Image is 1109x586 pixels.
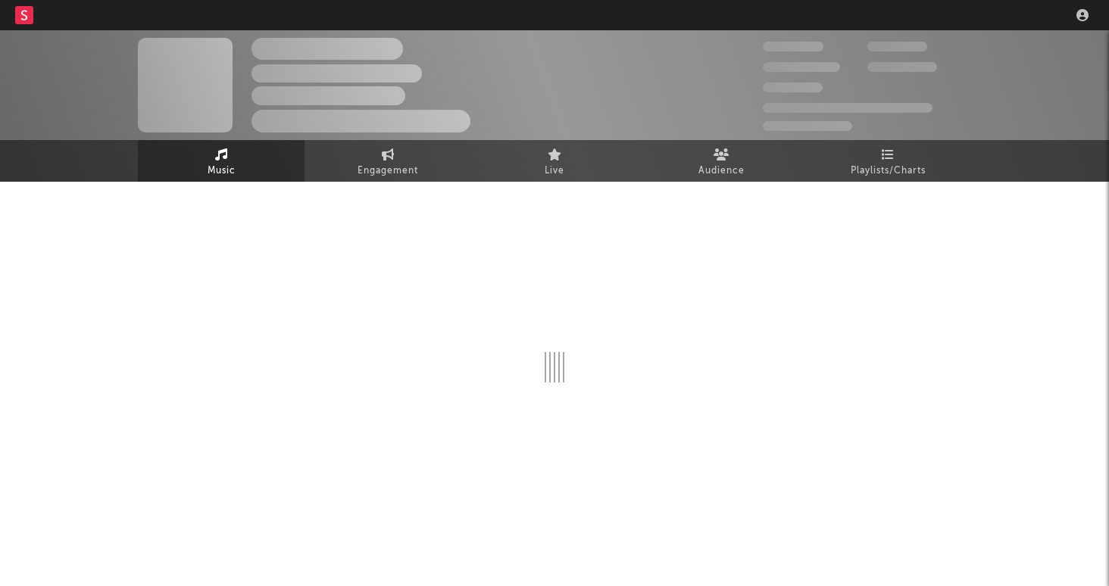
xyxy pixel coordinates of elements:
a: Live [471,140,638,182]
span: Jump Score: 85.0 [763,121,852,131]
a: Engagement [305,140,471,182]
span: 100,000 [867,42,927,51]
span: Live [545,162,564,180]
span: 1,000,000 [867,62,937,72]
span: 50,000,000 [763,62,840,72]
span: Audience [698,162,745,180]
span: Engagement [358,162,418,180]
span: 300,000 [763,42,823,51]
a: Playlists/Charts [804,140,971,182]
a: Music [138,140,305,182]
span: Music [208,162,236,180]
span: 50,000,000 Monthly Listeners [763,103,932,113]
a: Audience [638,140,804,182]
span: 100,000 [763,83,823,92]
span: Playlists/Charts [851,162,926,180]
